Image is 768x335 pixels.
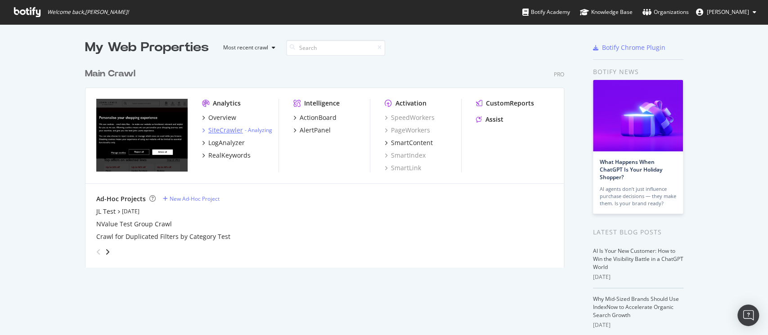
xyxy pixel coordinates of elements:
div: Activation [395,99,427,108]
a: SmartLink [385,163,421,172]
div: SiteCrawler [208,126,243,135]
a: SiteCrawler- Analyzing [202,126,272,135]
a: Why Mid-Sized Brands Should Use IndexNow to Accelerate Organic Search Growth [593,295,679,319]
a: SpeedWorkers [385,113,435,122]
input: Search [286,40,385,56]
div: AI agents don’t just influence purchase decisions — they make them. Is your brand ready? [600,185,676,207]
div: Overview [208,113,236,122]
button: Most recent crawl [216,40,279,55]
div: Botify Academy [522,8,570,17]
span: Anastassia Spirkina [707,8,749,16]
div: Analytics [213,99,241,108]
div: Latest Blog Posts [593,227,683,237]
a: Botify Chrome Plugin [593,43,665,52]
a: CustomReports [476,99,534,108]
a: AlertPanel [293,126,331,135]
a: Analyzing [248,126,272,134]
div: Botify Chrome Plugin [602,43,665,52]
div: My Web Properties [85,39,209,57]
a: [DATE] [122,207,139,215]
div: ActionBoard [300,113,337,122]
a: AI Is Your New Customer: How to Win the Visibility Battle in a ChatGPT World [593,247,683,271]
div: Pro [554,71,564,78]
div: AlertPanel [300,126,331,135]
span: Welcome back, [PERSON_NAME] ! [47,9,129,16]
a: Overview [202,113,236,122]
div: Intelligence [304,99,340,108]
div: [DATE] [593,321,683,329]
div: SmartContent [391,138,433,147]
div: RealKeywords [208,151,251,160]
div: LogAnalyzer [208,138,245,147]
div: Knowledge Base [580,8,633,17]
a: LogAnalyzer [202,138,245,147]
a: RealKeywords [202,151,251,160]
a: NValue Test Group Crawl [96,220,172,229]
a: PageWorkers [385,126,430,135]
div: angle-right [104,247,111,256]
div: - [245,126,272,134]
div: Organizations [642,8,689,17]
button: [PERSON_NAME] [689,5,764,19]
div: grid [85,57,571,268]
div: Assist [485,115,503,124]
div: Most recent crawl [223,45,268,50]
a: Crawl for Duplicated Filters by Category Test [96,232,230,241]
div: Open Intercom Messenger [737,304,759,326]
div: [DATE] [593,273,683,281]
a: ActionBoard [293,113,337,122]
div: Ad-Hoc Projects [96,194,146,203]
img: johnlewis.com [96,99,188,172]
div: CustomReports [486,99,534,108]
a: Main Crawl [85,67,139,80]
a: Assist [476,115,503,124]
div: Main Crawl [85,67,135,80]
a: JL Test [96,207,116,216]
a: What Happens When ChatGPT Is Your Holiday Shopper? [600,158,662,181]
a: SmartIndex [385,151,426,160]
img: What Happens When ChatGPT Is Your Holiday Shopper? [593,80,683,151]
a: New Ad-Hoc Project [163,195,220,203]
div: Botify news [593,67,683,77]
div: angle-left [93,245,104,259]
div: New Ad-Hoc Project [170,195,220,203]
a: SmartContent [385,138,433,147]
